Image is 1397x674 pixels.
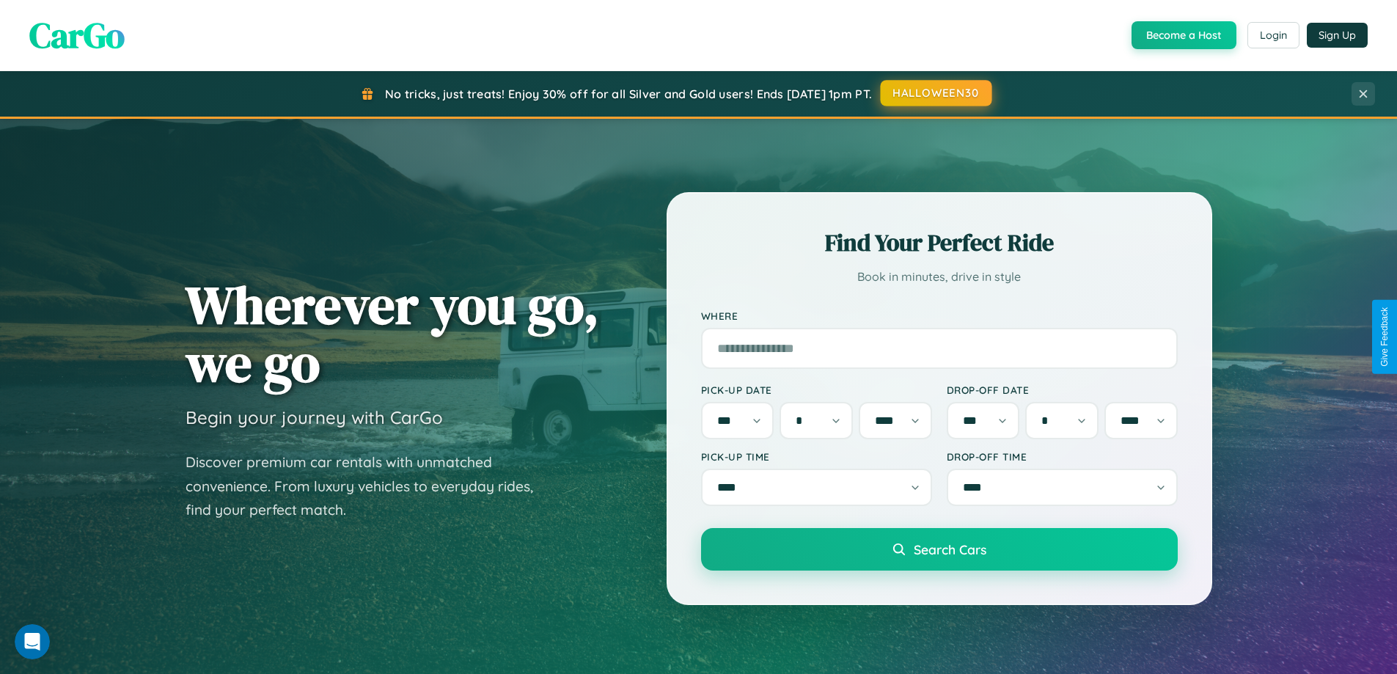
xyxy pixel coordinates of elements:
[701,450,932,463] label: Pick-up Time
[914,541,986,557] span: Search Cars
[15,624,50,659] iframe: Intercom live chat
[29,11,125,59] span: CarGo
[701,309,1178,322] label: Where
[1132,21,1236,49] button: Become a Host
[186,406,443,428] h3: Begin your journey with CarGo
[701,227,1178,259] h2: Find Your Perfect Ride
[701,266,1178,287] p: Book in minutes, drive in style
[701,528,1178,571] button: Search Cars
[1247,22,1299,48] button: Login
[1379,307,1390,367] div: Give Feedback
[701,384,932,396] label: Pick-up Date
[186,450,552,522] p: Discover premium car rentals with unmatched convenience. From luxury vehicles to everyday rides, ...
[186,276,599,392] h1: Wherever you go, we go
[1307,23,1368,48] button: Sign Up
[947,384,1178,396] label: Drop-off Date
[385,87,872,101] span: No tricks, just treats! Enjoy 30% off for all Silver and Gold users! Ends [DATE] 1pm PT.
[947,450,1178,463] label: Drop-off Time
[881,80,992,106] button: HALLOWEEN30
